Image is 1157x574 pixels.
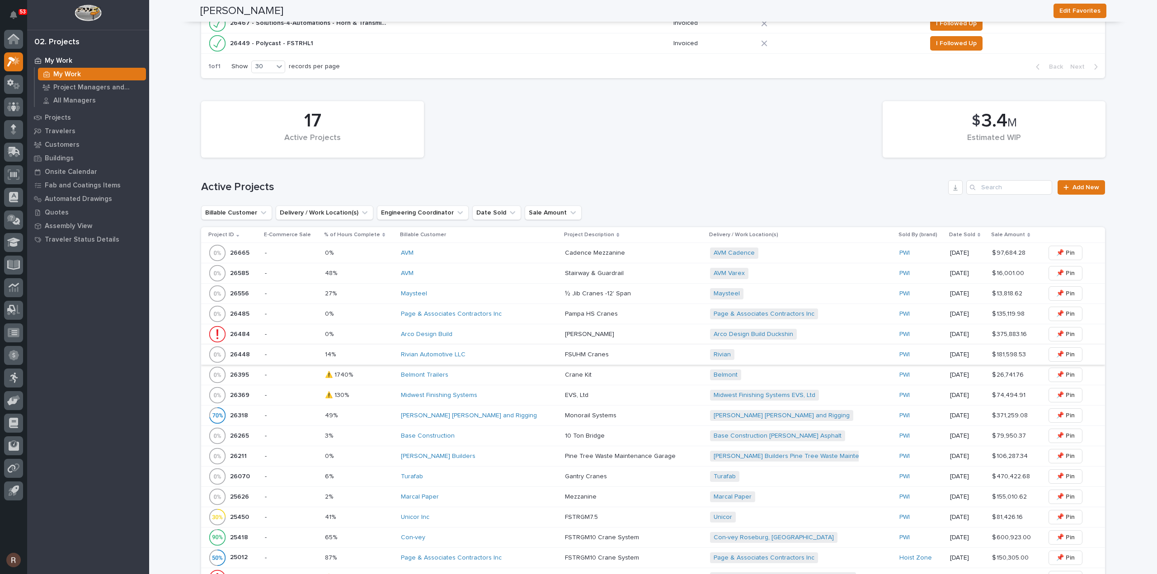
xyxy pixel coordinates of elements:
tr: 2658526585 -48%48% AVM Stairway & GuardrailStairway & Guardrail AVM Varex PWI [DATE]$ 16,001.00$ ... [201,263,1105,284]
p: 0% [325,451,335,460]
span: 📌 Pin [1056,390,1075,401]
a: PWI [899,412,910,420]
span: $ [972,112,980,130]
button: 📌 Pin [1049,449,1082,463]
p: FSUHM Cranes [565,349,611,359]
tr: 2655626556 -27%27% Maysteel ½ Jib Cranes -12' Span½ Jib Cranes -12' Span Maysteel PWI [DATE]$ 13,... [201,284,1105,304]
p: Pine Tree Waste Maintenance Garage [565,451,677,460]
input: Search [966,180,1052,195]
p: - [265,392,318,399]
p: - [265,534,318,541]
p: [DATE] [950,310,985,318]
p: 26484 [230,329,252,338]
div: 17 [216,110,409,132]
p: Projects [45,114,71,122]
p: 10 Ton Bridge [565,430,607,440]
a: Turafab [401,473,423,481]
p: - [265,513,318,521]
a: Turafab [714,473,736,481]
tr: 2648526485 -0%0% Page & Associates Contractors Inc Pampa HS CranesPampa HS Cranes Page & Associat... [201,304,1105,324]
tr: 2644826448 -14%14% Rivian Automotive LLC FSUHM CranesFSUHM Cranes Rivian PWI [DATE]$ 181,598.53$ ... [201,345,1105,365]
span: 📌 Pin [1056,288,1075,299]
span: 📌 Pin [1056,268,1075,279]
p: E-Commerce Sale [264,230,311,240]
p: Show [231,63,248,70]
p: - [265,412,318,420]
p: Sale Amount [991,230,1025,240]
p: [DATE] [950,473,985,481]
p: FSTRGM7.5 [565,512,600,521]
p: My Work [45,57,72,65]
p: [DATE] [950,513,985,521]
p: - [265,310,318,318]
span: Back [1044,63,1063,71]
button: I Followed Up [930,36,983,51]
p: $ 600,923.00 [992,532,1033,541]
a: Onsite Calendar [27,165,149,178]
p: Customers [45,141,80,149]
span: Next [1070,63,1090,71]
p: Date Sold [949,230,975,240]
span: 📌 Pin [1056,491,1075,502]
p: - [265,290,318,298]
p: % of Hours Complete [324,230,380,240]
div: 02. Projects [34,37,80,47]
p: Project ID [208,230,234,240]
p: 1 of 1 [201,56,228,78]
span: 📌 Pin [1056,329,1075,340]
p: Onsite Calendar [45,168,97,176]
p: [DATE] [950,493,985,501]
p: Automated Drawings [45,195,112,203]
p: $ 155,010.62 [992,491,1029,501]
p: - [265,453,318,460]
a: AVM [401,249,414,257]
p: All Managers [53,97,96,105]
tr: 2541825418 -65%65% Con-vey FSTRGM10 Crane SystemFSTRGM10 Crane System Con-vey Roseburg, [GEOGRAPH... [201,527,1105,547]
a: Page & Associates Contractors Inc [401,310,502,318]
p: 26211 [230,451,249,460]
p: Invoiced [673,19,754,27]
p: $ 97,684.28 [992,247,1027,257]
a: Maysteel [401,290,427,298]
button: 📌 Pin [1049,327,1082,341]
a: Projects [27,111,149,124]
span: 📌 Pin [1056,369,1075,380]
a: Arco Design Build Duckshin [714,331,793,338]
a: Assembly View [27,219,149,233]
a: Traveler Status Details [27,233,149,246]
button: Edit Favorites [1054,4,1106,18]
p: 3% [325,430,335,440]
a: Con-vey Roseburg, [GEOGRAPHIC_DATA] [714,534,834,541]
a: Marcal Paper [401,493,439,501]
p: [DATE] [950,392,985,399]
p: $ 79,950.37 [992,430,1028,440]
p: - [265,371,318,379]
p: $ 74,494.91 [992,390,1027,399]
tr: 2501225012 -87%87% Page & Associates Contractors Inc FSTRGM10 Crane SystemFSTRGM10 Crane System P... [201,547,1105,568]
button: 📌 Pin [1049,530,1082,545]
a: Unicor [714,513,732,521]
p: 87% [325,552,339,562]
p: Pampa HS Cranes [565,308,620,318]
a: Buildings [27,151,149,165]
button: 📌 Pin [1049,246,1082,260]
button: 📌 Pin [1049,551,1082,565]
div: Notifications53 [11,11,23,25]
p: 25418 [230,532,250,541]
p: - [265,351,318,359]
a: [PERSON_NAME] [PERSON_NAME] and Rigging [401,412,537,420]
a: PWI [899,310,910,318]
a: PWI [899,371,910,379]
span: 📌 Pin [1056,471,1075,482]
p: [DATE] [950,432,985,440]
button: 📌 Pin [1049,510,1082,524]
a: PWI [899,249,910,257]
p: $ 470,422.68 [992,471,1032,481]
a: AVM Cadence [714,249,755,257]
p: - [265,249,318,257]
p: 0% [325,308,335,318]
p: EVS, Ltd [565,390,590,399]
h1: Active Projects [201,181,945,194]
p: Quotes [45,209,69,217]
p: Fab and Coatings Items [45,182,121,190]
